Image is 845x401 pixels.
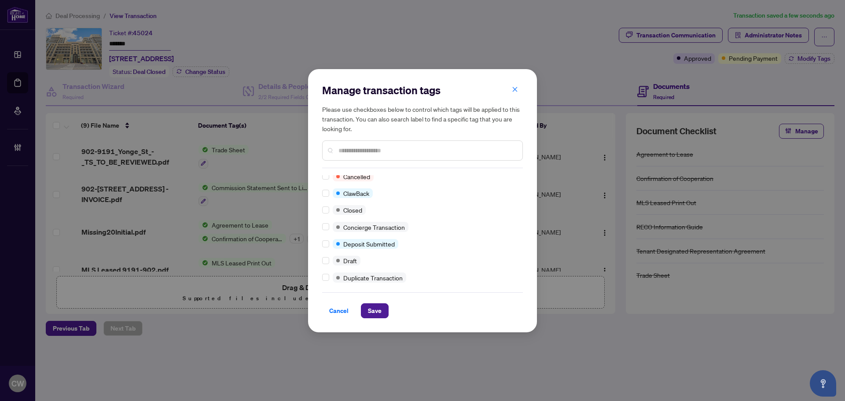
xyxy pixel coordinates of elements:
button: Save [361,303,389,318]
span: Deposit Submitted [343,239,395,249]
h2: Manage transaction tags [322,83,523,97]
span: close [512,86,518,92]
span: Draft [343,256,357,265]
span: Save [368,304,382,318]
span: Cancel [329,304,349,318]
span: Duplicate Transaction [343,273,403,283]
span: Cancelled [343,172,370,181]
h5: Please use checkboxes below to control which tags will be applied to this transaction. You can al... [322,104,523,133]
span: Concierge Transaction [343,222,405,232]
span: ClawBack [343,188,369,198]
span: Closed [343,205,362,215]
button: Open asap [810,370,836,397]
button: Cancel [322,303,356,318]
